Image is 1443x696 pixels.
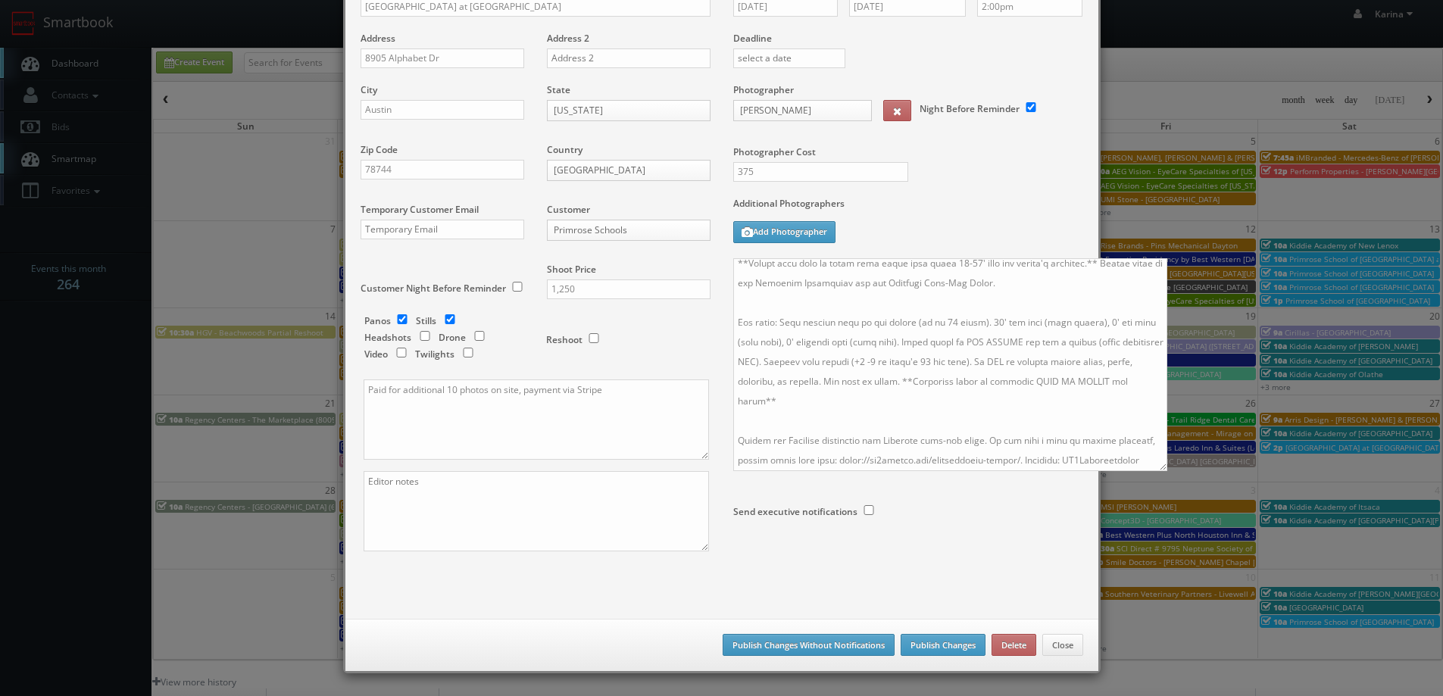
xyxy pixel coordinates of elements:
input: Zip Code [361,160,524,179]
label: Deadline [722,32,1095,45]
input: Address [361,48,524,68]
a: [PERSON_NAME] [733,100,872,121]
label: Photographer Cost [722,145,1095,158]
a: [GEOGRAPHIC_DATA] [547,160,711,181]
label: Send executive notifications [733,505,857,518]
span: [GEOGRAPHIC_DATA] [554,161,690,180]
label: City [361,83,377,96]
label: Reshoot [546,333,583,346]
button: Add Photographer [733,221,836,243]
label: Address [361,32,395,45]
label: Customer Night Before Reminder [361,282,506,295]
button: Close [1042,634,1083,657]
label: Video [364,348,388,360]
label: Photographer [733,83,794,96]
button: Delete [992,634,1036,657]
a: [US_STATE] [547,100,711,121]
label: Shoot Price [547,263,596,276]
label: Headshots [364,331,411,344]
input: Shoot Price [547,279,711,299]
label: Twilights [415,348,454,360]
label: Panos [364,314,391,327]
input: City [361,100,524,120]
a: Primrose Schools [547,220,711,241]
label: State [547,83,570,96]
span: [US_STATE] [554,101,690,120]
span: [PERSON_NAME] [740,101,851,120]
label: Night Before Reminder [920,102,1020,115]
label: Country [547,143,583,156]
label: Drone [439,331,466,344]
label: Address 2 [547,32,589,45]
label: Temporary Customer Email [361,203,479,216]
input: Address 2 [547,48,711,68]
input: Photographer Cost [733,162,908,182]
button: Publish Changes [901,634,985,657]
input: select a date [733,48,846,68]
label: Zip Code [361,143,398,156]
input: Temporary Email [361,220,524,239]
label: Customer [547,203,590,216]
button: Publish Changes Without Notifications [723,634,895,657]
span: Primrose Schools [554,220,690,240]
label: Additional Photographers [733,197,1083,217]
label: Stills [416,314,436,327]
